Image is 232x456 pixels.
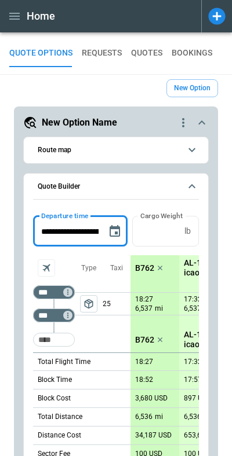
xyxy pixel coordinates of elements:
p: 34,187 USD [135,431,172,440]
p: mi [155,304,163,314]
p: 18:27 [135,358,153,366]
h6: Quote Builder [38,183,80,190]
span: package_2 [83,298,95,310]
button: QUOTE OPTIONS [9,39,72,67]
p: 6,536 [184,413,201,421]
span: Aircraft selection [38,259,55,277]
div: Too short [33,285,75,299]
button: Quote Builder [33,174,199,200]
p: AL-1- icao [184,258,216,278]
p: 25 [103,293,130,315]
div: quote-option-actions [176,116,190,130]
p: B762 [135,263,154,273]
button: New Option Namequote-option-actions [23,116,209,130]
button: QUOTES [131,39,162,67]
p: 6,537 [184,304,201,314]
p: Block Time [38,375,72,385]
p: AL-1- icao [184,330,216,350]
label: Departure time [41,211,89,220]
h5: New Option Name [42,116,117,129]
p: 18:52 [135,376,153,384]
button: New Option [166,79,218,97]
p: Taxi [110,263,123,273]
p: Block Cost [38,394,71,403]
p: 6,537 [135,304,153,314]
p: 6,536 [135,413,153,421]
button: BOOKINGS [172,39,212,67]
p: lb [184,226,191,236]
p: 653,628 USD [184,431,224,440]
h6: Route map [38,146,71,154]
p: 3,680 USD [135,394,168,403]
span: Type of sector [80,295,97,312]
div: Too short [33,308,75,322]
p: 17:32 [184,295,202,304]
p: Total Distance [38,412,82,422]
div: Too short [33,333,75,347]
p: 18:27 [135,295,153,304]
button: REQUESTS [82,39,122,67]
p: Distance Cost [38,431,81,440]
p: B762 [135,335,154,345]
p: 17:32 [184,358,202,366]
button: Route map [33,137,199,163]
p: Type [81,263,96,273]
button: left aligned [80,295,97,312]
p: 17:57 [184,376,202,384]
button: Choose date, selected date is Jun 20, 2025 [103,220,126,243]
p: mi [155,412,163,422]
h1: Home [27,9,55,23]
p: 897 USD [184,394,211,403]
p: Total Flight Time [38,357,90,367]
label: Cargo Weight [140,211,183,220]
